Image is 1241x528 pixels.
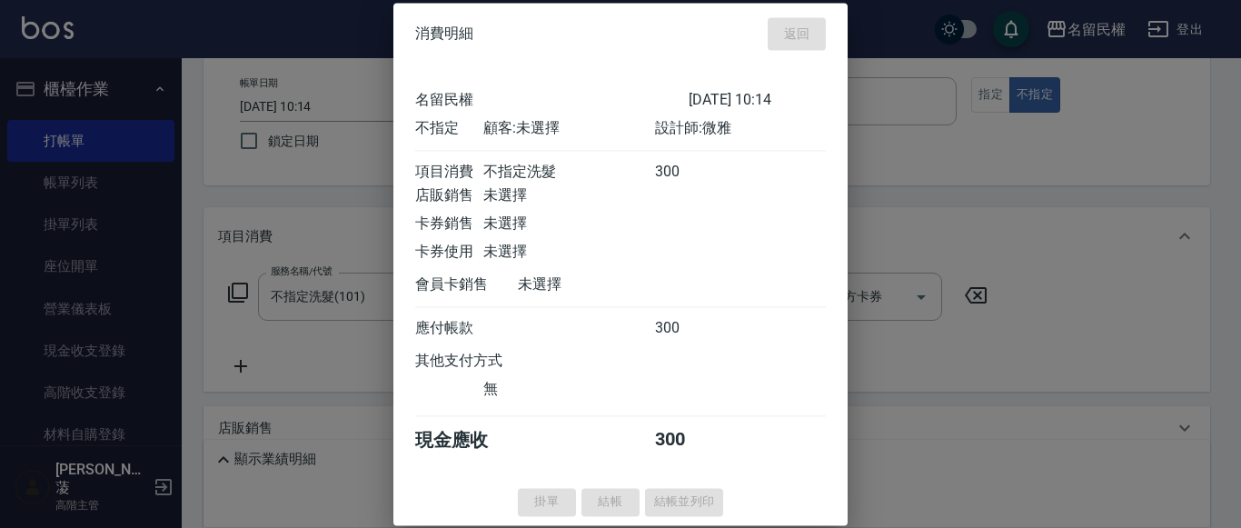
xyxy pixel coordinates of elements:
div: 店販銷售 [415,186,483,205]
div: 卡券銷售 [415,214,483,234]
div: 300 [655,319,723,338]
div: 無 [483,380,654,399]
div: 名留民權 [415,91,689,110]
div: 會員卡銷售 [415,275,518,294]
div: 現金應收 [415,428,518,453]
div: 項目消費 [415,163,483,182]
div: 未選擇 [483,214,654,234]
span: 消費明細 [415,25,473,43]
div: 300 [655,428,723,453]
div: 300 [655,163,723,182]
div: 不指定 [415,119,483,138]
div: 未選擇 [483,243,654,262]
div: [DATE] 10:14 [689,91,826,110]
div: 未選擇 [518,275,689,294]
div: 其他支付方式 [415,352,552,371]
div: 應付帳款 [415,319,483,338]
div: 不指定洗髮 [483,163,654,182]
div: 未選擇 [483,186,654,205]
div: 卡券使用 [415,243,483,262]
div: 設計師: 微雅 [655,119,826,138]
div: 顧客: 未選擇 [483,119,654,138]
